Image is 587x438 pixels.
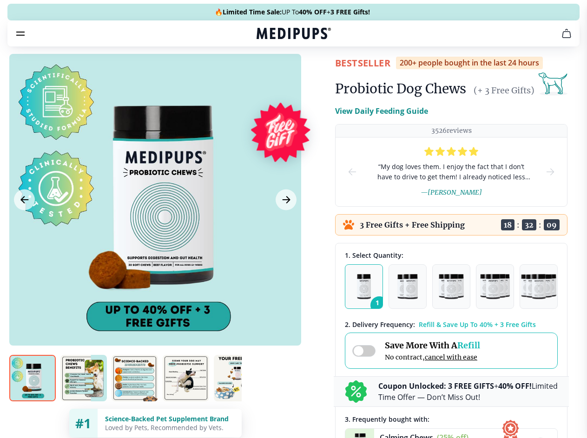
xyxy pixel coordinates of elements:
img: Pack of 4 - Natural Dog Supplements [480,274,509,299]
button: prev-slide [347,137,358,206]
span: Save More With A [385,340,480,351]
img: Probiotic Dog Chews | Natural Dog Supplements [112,355,158,401]
button: burger-menu [15,28,26,39]
span: Refill [457,340,480,351]
span: No contract, [385,353,480,361]
p: 3526 reviews [431,126,472,135]
img: Pack of 5 - Natural Dog Supplements [521,274,557,299]
span: 2 . Delivery Frequency: [345,320,415,329]
p: + Limited Time Offer — Don’t Miss Out! [378,380,558,403]
img: Probiotic Dog Chews | Natural Dog Supplements [163,355,209,401]
button: Next Image [276,190,297,210]
img: Probiotic Dog Chews | Natural Dog Supplements [214,355,260,401]
img: Pack of 2 - Natural Dog Supplements [397,274,418,299]
button: 1 [345,264,383,309]
span: : [539,220,541,229]
p: View Daily Feeding Guide [335,105,428,117]
div: 1. Select Quantity: [345,251,558,260]
span: Refill & Save Up To 40% + 3 Free Gifts [419,320,536,329]
button: cart [555,22,578,45]
div: 200+ people bought in the last 24 hours [396,57,543,69]
a: Medipups [257,26,331,42]
span: cancel with ease [425,353,477,361]
img: Pack of 3 - Natural Dog Supplements [439,274,464,299]
button: next-slide [545,137,556,206]
p: 3 Free Gifts + Free Shipping [360,220,465,229]
span: (+ 3 Free Gifts) [474,85,534,96]
span: — [PERSON_NAME] [421,188,482,196]
span: : [517,220,520,229]
img: Probiotic Dog Chews | Natural Dog Supplements [60,355,107,401]
b: Coupon Unlocked: 3 FREE GIFTS [378,381,494,391]
span: #1 [75,414,91,432]
span: 🔥 UP To + [215,7,370,17]
span: “ My dog loves them. I enjoy the fact that I don’t have to drive to get them! I already noticed l... [373,162,530,182]
img: Pack of 1 - Natural Dog Supplements [357,274,371,299]
h1: Probiotic Dog Chews [335,80,466,97]
img: Probiotic Dog Chews | Natural Dog Supplements [9,355,56,401]
span: 18 [501,219,514,230]
b: 40% OFF! [498,381,532,391]
div: Loved by Pets, Recommended by Vets. [105,423,234,432]
span: 32 [522,219,536,230]
div: Science-Backed Pet Supplement Brand [105,414,234,423]
span: 09 [544,219,560,230]
span: 3 . Frequently bought with: [345,415,429,424]
span: BestSeller [335,57,390,69]
button: Previous Image [14,190,35,210]
span: 1 [370,296,388,314]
